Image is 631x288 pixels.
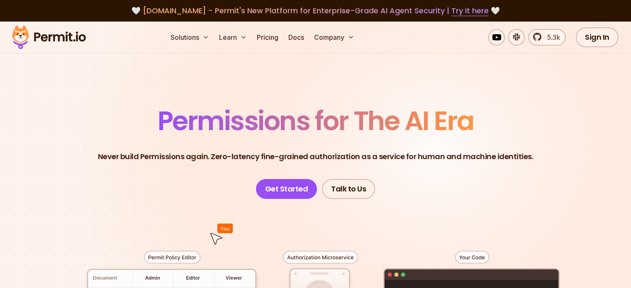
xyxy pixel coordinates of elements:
[216,29,250,46] button: Learn
[98,151,534,162] p: Never build Permissions again. Zero-latency fine-grained authorization as a service for human and...
[143,5,489,16] span: [DOMAIN_NAME] - Permit's New Platform for Enterprise-Grade AI Agent Security |
[256,179,317,199] a: Get Started
[158,102,474,139] span: Permissions for The AI Era
[8,23,90,51] img: Permit logo
[322,179,375,199] a: Talk to Us
[253,29,282,46] a: Pricing
[542,32,560,42] span: 5.3k
[311,29,358,46] button: Company
[167,29,212,46] button: Solutions
[528,29,566,46] a: 5.3k
[576,27,619,47] a: Sign In
[451,5,489,16] a: Try it here
[285,29,307,46] a: Docs
[20,5,611,17] div: 🤍 🤍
